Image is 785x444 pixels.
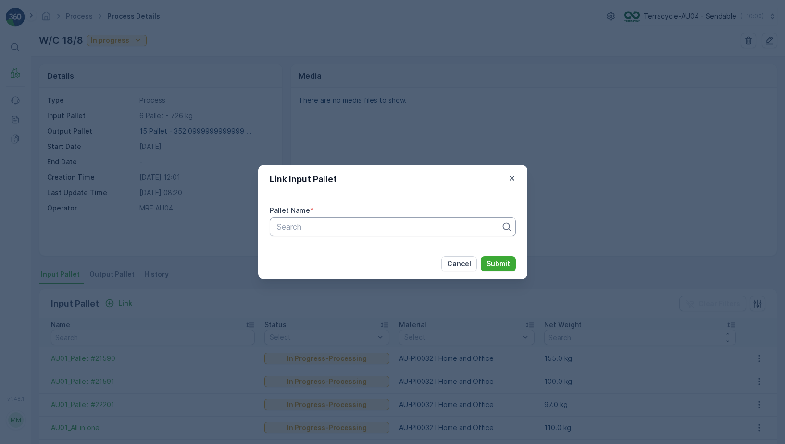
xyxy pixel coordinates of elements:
p: Search [277,221,501,233]
p: Submit [486,259,510,269]
button: Submit [481,256,516,271]
label: Pallet Name [270,206,310,214]
p: Cancel [447,259,471,269]
p: Link Input Pallet [270,173,337,186]
button: Cancel [441,256,477,271]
